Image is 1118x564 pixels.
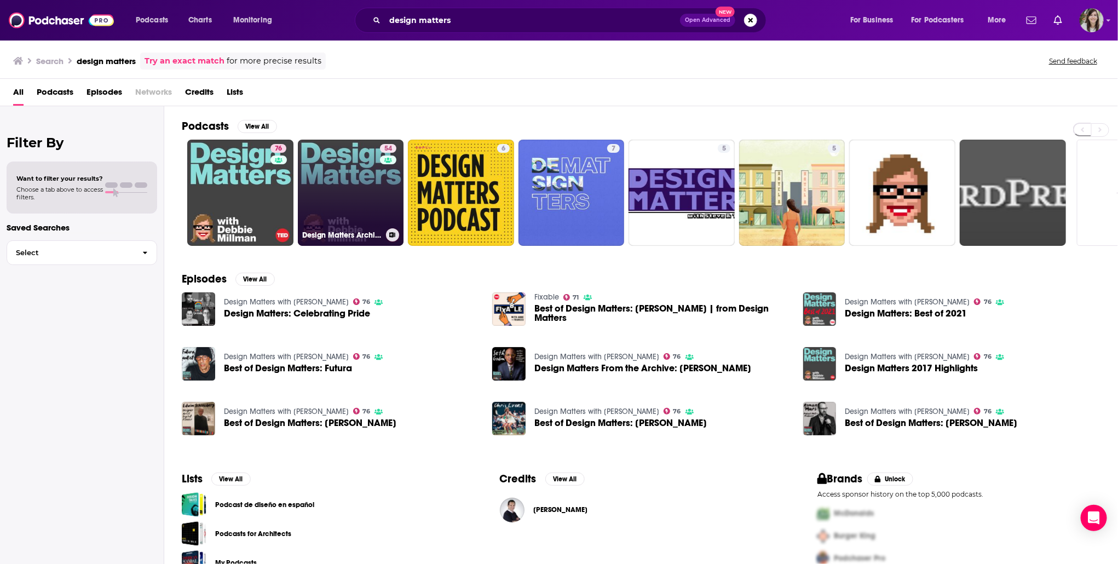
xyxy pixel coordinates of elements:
[834,532,875,541] span: Burger King
[7,222,157,233] p: Saved Searches
[545,473,585,486] button: View All
[534,292,559,302] a: Fixable
[385,11,680,29] input: Search podcasts, credits, & more...
[673,409,681,414] span: 76
[533,505,588,514] a: Tom Meyers
[215,499,314,511] a: Podcast de diseño en español
[845,407,970,416] a: Design Matters with Debbie Millman
[182,521,206,546] a: Podcasts for Architects
[275,143,282,154] span: 76
[492,292,526,326] img: Best of Design Matters: Gloria Steinem | from Design Matters
[534,304,790,323] span: Best of Design Matters: [PERSON_NAME] | from Design Matters
[224,309,370,318] a: Design Matters: Celebrating Pride
[233,13,272,28] span: Monitoring
[803,347,837,381] img: Design Matters 2017 Highlights
[270,144,286,153] a: 76
[845,309,967,318] a: Design Matters: Best of 2021
[534,304,790,323] a: Best of Design Matters: Gloria Steinem | from Design Matters
[492,347,526,381] img: Design Matters From the Archive: Seth Godin
[181,11,218,29] a: Charts
[492,402,526,435] img: Best of Design Matters: Chris Evert
[215,528,291,540] a: Podcasts for Architects
[182,347,215,381] a: Best of Design Matters: Futura
[353,298,371,305] a: 76
[685,18,730,23] span: Open Advanced
[534,364,751,373] a: Design Matters From the Archive: Seth Godin
[817,490,1100,498] p: Access sponsor history on the top 5,000 podcasts.
[185,83,214,106] a: Credits
[362,354,370,359] span: 76
[1080,8,1104,32] img: User Profile
[803,402,837,435] img: Best of Design Matters: Roman Mars
[7,240,157,265] button: Select
[500,492,783,527] button: Tom MeyersTom Meyers
[408,140,514,246] a: 6
[227,55,321,67] span: for more precise results
[680,14,735,27] button: Open AdvancedNew
[182,119,277,133] a: PodcastsView All
[224,364,352,373] a: Best of Design Matters: Futura
[518,140,625,246] a: 7
[182,292,215,326] img: Design Matters: Celebrating Pride
[974,298,992,305] a: 76
[182,472,203,486] h2: Lists
[298,140,404,246] a: 54Design Matters Archive
[77,56,136,66] h3: design matters
[534,418,707,428] a: Best of Design Matters: Chris Evert
[912,13,964,28] span: For Podcasters
[384,143,392,154] span: 54
[16,175,103,182] span: Want to filter your results?
[718,144,730,153] a: 5
[984,300,992,304] span: 76
[353,408,371,415] a: 76
[238,120,277,133] button: View All
[834,554,885,563] span: Podchaser Pro
[187,140,293,246] a: 76
[37,83,73,106] a: Podcasts
[1080,8,1104,32] button: Show profile menu
[182,272,275,286] a: EpisodesView All
[502,143,505,154] span: 6
[497,144,510,153] a: 6
[362,409,370,414] span: 76
[563,294,579,301] a: 71
[500,498,525,522] img: Tom Meyers
[845,418,1017,428] span: Best of Design Matters: [PERSON_NAME]
[988,13,1006,28] span: More
[500,472,537,486] h2: Credits
[182,402,215,435] a: Best of Design Matters: Edwin Schlossberg
[1080,8,1104,32] span: Logged in as devinandrade
[182,492,206,517] a: Podcast de diseño en español
[13,83,24,106] a: All
[182,119,229,133] h2: Podcasts
[302,231,382,240] h3: Design Matters Archive
[224,352,349,361] a: Design Matters with Debbie Millman
[828,144,840,153] a: 5
[7,249,134,256] span: Select
[135,83,172,106] span: Networks
[845,364,978,373] span: Design Matters 2017 Highlights
[188,13,212,28] span: Charts
[984,354,992,359] span: 76
[362,300,370,304] span: 76
[573,295,579,300] span: 71
[534,352,659,361] a: Design Matters with Debbie Millman
[980,11,1020,29] button: open menu
[16,186,103,201] span: Choose a tab above to access filters.
[739,140,845,246] a: 5
[224,418,396,428] span: Best of Design Matters: [PERSON_NAME]
[7,135,157,151] h2: Filter By
[182,272,227,286] h2: Episodes
[1022,11,1041,30] a: Show notifications dropdown
[9,10,114,31] img: Podchaser - Follow, Share and Rate Podcasts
